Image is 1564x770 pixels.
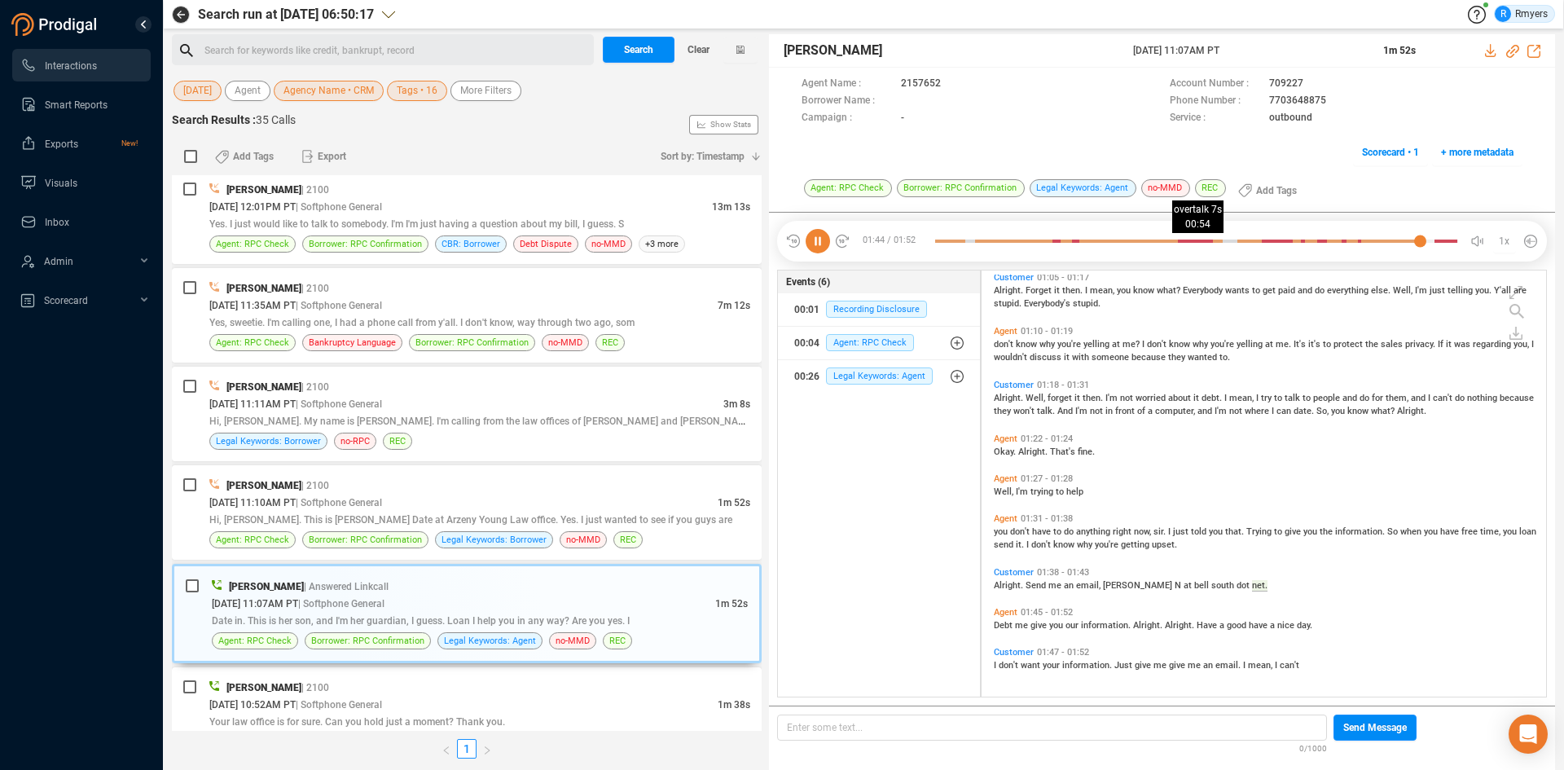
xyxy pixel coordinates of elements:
span: it [1446,339,1454,350]
span: no-MMD [591,236,626,252]
span: you, [1513,339,1531,350]
span: Agent: RPC Check [216,335,289,350]
span: it [1054,285,1062,296]
span: telling [1448,285,1475,296]
span: you [1209,526,1225,537]
span: to [1274,393,1285,403]
span: [DATE] 11:07AM PT [212,598,298,609]
span: | 2100 [301,480,329,491]
span: no-RPC [340,433,370,449]
span: won't [1013,406,1037,416]
span: why [1039,339,1057,350]
span: wanted [1188,352,1219,363]
span: Smart Reports [45,99,108,111]
span: That's [1050,447,1078,457]
span: you [994,526,1010,537]
span: Alright. [1133,620,1165,631]
span: [PERSON_NAME] [229,581,304,592]
span: [PERSON_NAME] [226,283,301,294]
span: try [1261,393,1274,403]
span: don't [1147,339,1169,350]
span: fine. [1078,447,1095,457]
span: I'm [1075,406,1090,416]
span: I'm [1016,486,1030,497]
span: give [1285,526,1303,537]
span: worried [1136,393,1168,403]
button: Show Stats [689,115,758,134]
li: Smart Reports [12,88,151,121]
span: Inbox [45,217,69,228]
span: are [1513,285,1527,296]
span: | Softphone General [298,598,384,609]
span: Borrower: RPC Confirmation [309,236,422,252]
span: help [1066,486,1083,497]
a: Smart Reports [20,88,138,121]
div: grid [990,275,1545,695]
span: in [1105,406,1115,416]
button: More Filters [450,81,521,101]
span: Legal Keywords: Agent [826,367,933,385]
span: know [1347,406,1371,416]
span: | Softphone General [296,300,382,311]
span: Tags • 16 [397,81,437,101]
span: paid [1278,285,1298,296]
span: and [1342,393,1360,403]
span: 13m 13s [712,201,750,213]
span: Add Tags [233,143,274,169]
span: Sort by: Timestamp [661,143,745,169]
span: REC [389,433,406,449]
li: Exports [12,127,151,160]
span: net. [1252,580,1267,592]
div: 00:04 [794,330,819,356]
div: [PERSON_NAME]| 2100[DATE] 12:01PM PT| Softphone General13m 13sYes. I just would like to talk to s... [172,169,762,264]
span: everything [1327,285,1371,296]
button: Agency Name • CRM [274,81,384,101]
span: know [1016,339,1039,350]
span: information. [1335,526,1387,537]
span: And [1057,406,1075,416]
div: 00:26 [794,363,819,389]
span: Legal Keywords: Borrower [216,433,321,449]
span: can [1276,406,1294,416]
span: the [1365,339,1381,350]
span: I [1026,539,1031,550]
span: don't [1031,539,1053,550]
span: Search [624,37,653,63]
span: REC [620,532,636,548]
span: yelling [1083,339,1112,350]
span: told [1191,526,1209,537]
span: not [1229,406,1245,416]
span: then. [1062,285,1085,296]
span: I'm [1415,285,1430,296]
span: me [1048,580,1064,591]
span: don't [1010,526,1032,537]
span: [DATE] 11:10AM PT [209,497,296,508]
span: Everybody [1183,285,1225,296]
span: wants [1225,285,1252,296]
span: Interactions [45,60,97,72]
span: send [994,539,1016,550]
span: south [1211,580,1237,591]
span: Agent: RPC Check [826,334,914,351]
div: [PERSON_NAME]| Answered Linkcall[DATE] 11:07AM PT| Softphone General1m 52sDate in. This is her so... [172,564,762,663]
span: + more metadata [1441,139,1513,165]
span: N [1175,580,1184,591]
button: 00:01Recording Disclosure [778,293,981,326]
span: it [1074,393,1083,403]
span: Hi, [PERSON_NAME]. This is [PERSON_NAME] Date at Arzeny Young Law office. Yes. I just wanted to s... [209,514,732,526]
li: Inbox [12,205,151,238]
span: know [1053,539,1077,550]
span: | 2100 [301,381,329,393]
span: sales [1381,339,1405,350]
span: at [1265,339,1276,350]
span: me [1015,620,1030,631]
span: Alright. [994,393,1026,403]
span: R [1500,6,1506,22]
span: was [1454,339,1473,350]
span: dot [1237,580,1252,591]
button: Add Tags [1228,178,1307,204]
span: REC [602,335,618,350]
span: to [1056,486,1066,497]
button: + more metadata [1432,139,1522,165]
span: with [1072,352,1092,363]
